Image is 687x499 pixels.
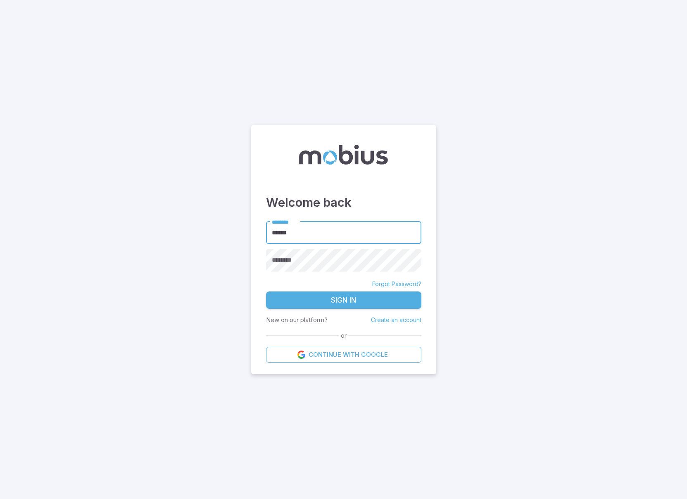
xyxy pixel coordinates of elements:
span: or [339,331,349,340]
a: Continue with Google [266,347,421,363]
p: New on our platform? [266,315,328,325]
button: Sign In [266,291,421,309]
h3: Welcome back [266,193,421,212]
a: Create an account [371,316,421,323]
a: Forgot Password? [372,280,421,288]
